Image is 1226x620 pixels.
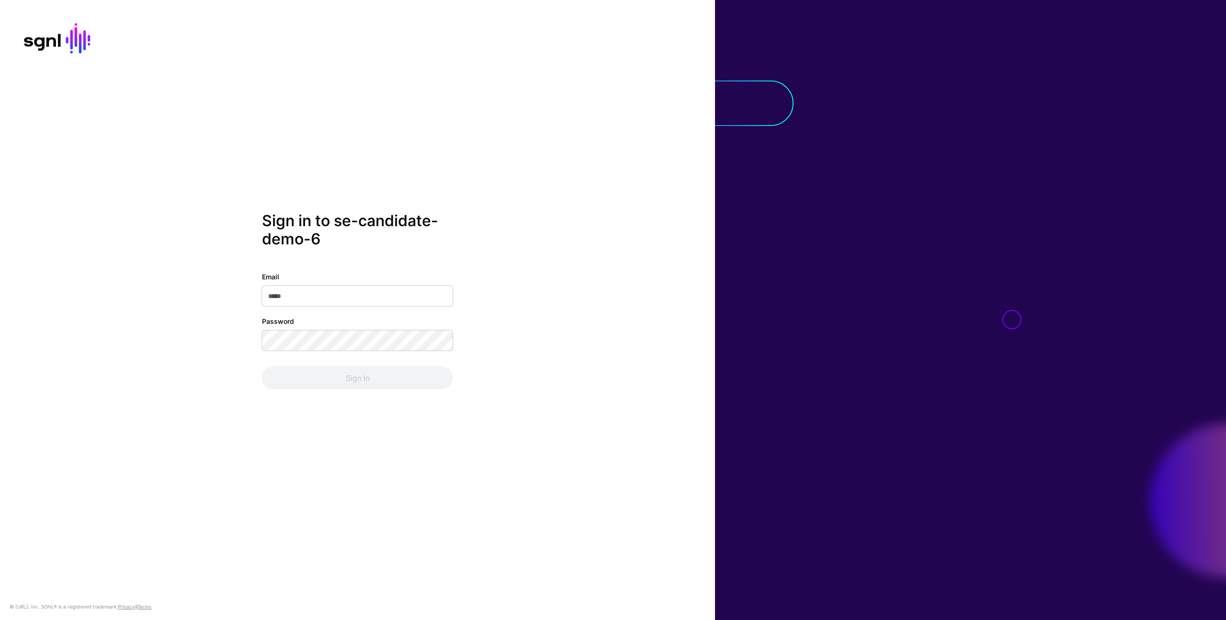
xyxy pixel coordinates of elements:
[118,604,135,609] a: Privacy
[262,271,279,281] label: Email
[262,316,294,326] label: Password
[137,604,151,609] a: Terms
[262,212,454,249] h2: Sign in to se-candidate-demo-6
[10,603,151,610] div: © [URL], Inc. SGNL® is a registered trademark. &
